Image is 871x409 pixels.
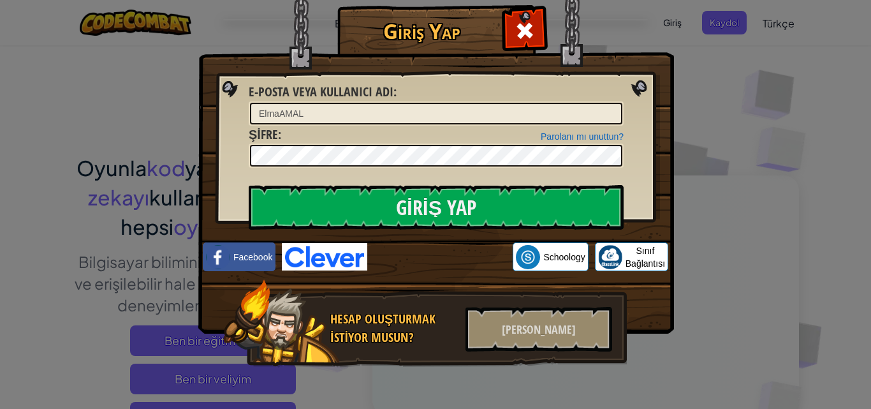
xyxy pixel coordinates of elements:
font: Şifre [249,126,278,143]
img: classlink-logo-small.png [598,245,622,269]
iframe: Google ile Oturum Açma Düğmesi [367,243,513,271]
font: Schoology [543,252,585,262]
font: Giriş Yap [383,17,460,45]
input: Giriş Yap [249,185,624,230]
img: clever-logo-blue.png [282,243,367,271]
font: : [278,126,281,143]
font: Sınıf Bağlantısı [626,246,665,269]
font: Hesap oluşturmak istiyor musun? [330,310,435,346]
font: : [393,83,397,100]
img: schoology.png [516,245,540,269]
font: [PERSON_NAME] [502,322,576,338]
a: Parolanı mı unuttun? [541,131,624,142]
img: facebook_small.png [206,245,230,269]
font: E-posta veya kullanıcı adı [249,83,393,100]
font: Facebook [233,252,272,262]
